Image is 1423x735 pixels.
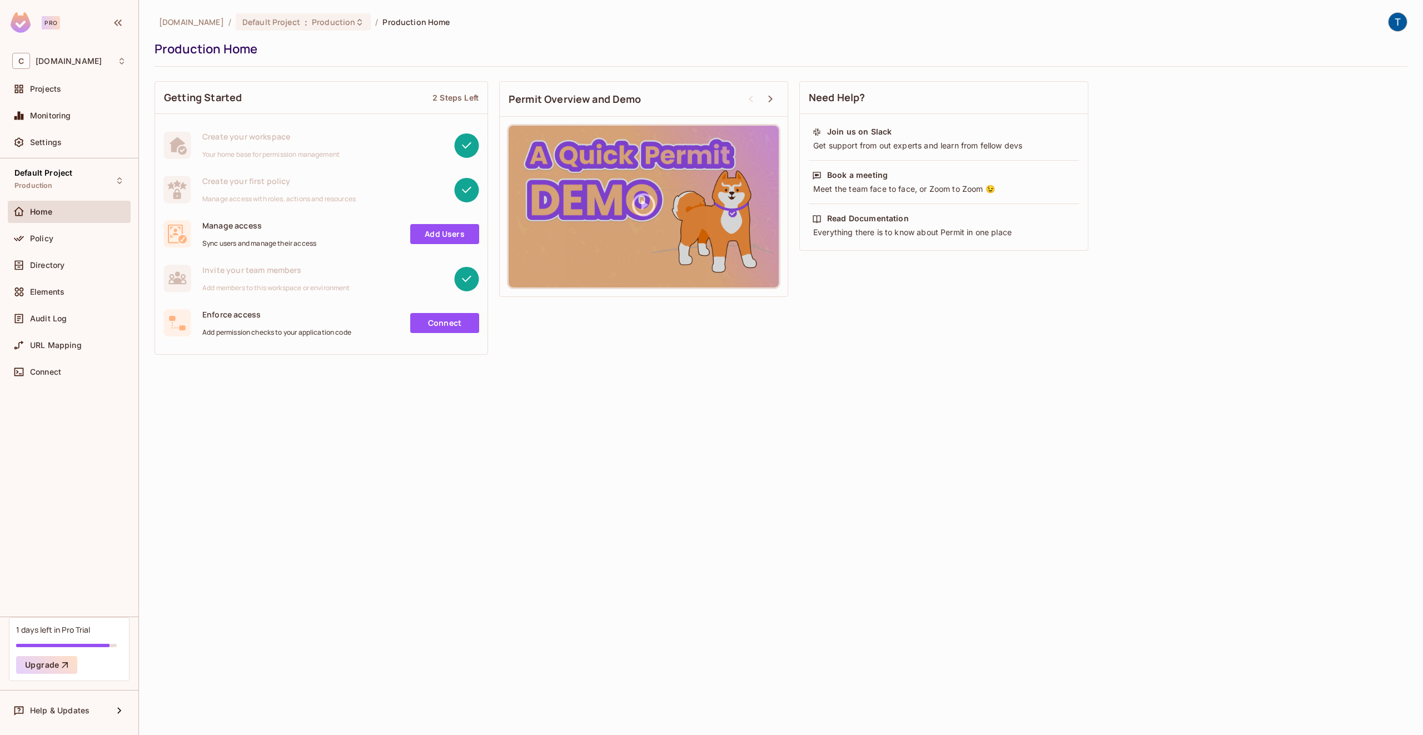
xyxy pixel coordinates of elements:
[30,261,64,270] span: Directory
[812,183,1076,195] div: Meet the team face to face, or Zoom to Zoom 😉
[1389,13,1407,31] img: Tal Cohen
[312,17,355,27] span: Production
[410,224,479,244] a: Add Users
[30,207,53,216] span: Home
[30,287,64,296] span: Elements
[202,220,316,231] span: Manage access
[30,234,53,243] span: Policy
[375,17,378,27] li: /
[14,168,72,177] span: Default Project
[202,131,340,142] span: Create your workspace
[12,53,30,69] span: C
[432,92,479,103] div: 2 Steps Left
[155,41,1402,57] div: Production Home
[30,367,61,376] span: Connect
[30,138,62,147] span: Settings
[202,309,351,320] span: Enforce access
[202,150,340,159] span: Your home base for permission management
[809,91,865,105] span: Need Help?
[30,341,82,350] span: URL Mapping
[202,239,316,248] span: Sync users and manage their access
[202,176,356,186] span: Create your first policy
[42,16,60,29] div: Pro
[827,126,892,137] div: Join us on Slack
[382,17,450,27] span: Production Home
[30,706,89,715] span: Help & Updates
[30,85,61,93] span: Projects
[36,57,102,66] span: Workspace: cyclops.security
[30,111,71,120] span: Monitoring
[14,181,53,190] span: Production
[202,195,356,203] span: Manage access with roles, actions and resources
[228,17,231,27] li: /
[410,313,479,333] a: Connect
[164,91,242,105] span: Getting Started
[11,12,31,33] img: SReyMgAAAABJRU5ErkJggg==
[202,284,350,292] span: Add members to this workspace or environment
[202,265,350,275] span: Invite your team members
[827,170,888,181] div: Book a meeting
[509,92,641,106] span: Permit Overview and Demo
[827,213,909,224] div: Read Documentation
[812,140,1076,151] div: Get support from out experts and learn from fellow devs
[812,227,1076,238] div: Everything there is to know about Permit in one place
[16,624,90,635] div: 1 days left in Pro Trial
[30,314,67,323] span: Audit Log
[159,17,224,27] span: the active workspace
[304,18,308,27] span: :
[16,656,77,674] button: Upgrade
[242,17,300,27] span: Default Project
[202,328,351,337] span: Add permission checks to your application code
